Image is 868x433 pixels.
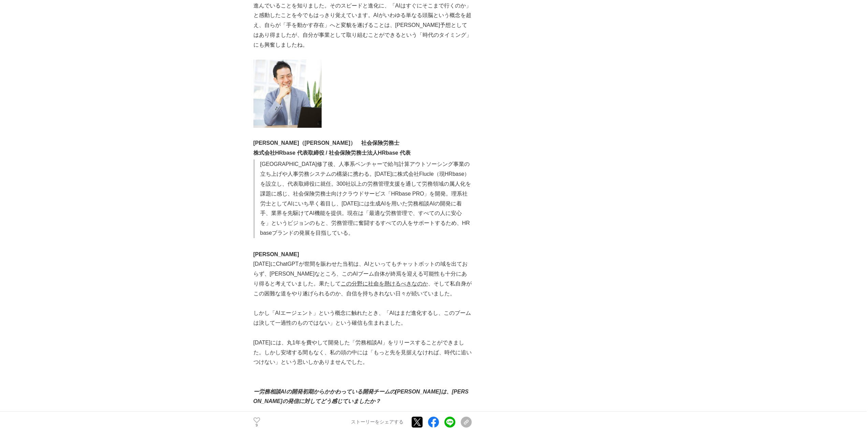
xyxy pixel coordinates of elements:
[253,259,472,298] p: [DATE]にChatGPTが世間を賑わせた当初は、AIといってもチャットボットの域を出ておらず、[PERSON_NAME]なところ、このAIブーム自体が終焉を迎える可能性も十分にあり得ると考え...
[253,60,322,128] img: thumbnail_ad6612f0-70e2-11f0-a8de-8b97fb7c64d1.png
[253,140,399,146] strong: [PERSON_NAME]（[PERSON_NAME]） 社会保険労務士
[253,424,260,427] p: 9
[351,419,403,426] p: ストーリーをシェアする
[253,308,472,328] p: しかし「AIエージェント」という概念に触れたとき、「AIはまだ進化するし、このブームは決して一過性のものではない」という確信も生まれました。
[253,338,472,367] p: [DATE]には、丸1年を費やして開発した「労務相談AI」をリリースすることができました。しかし安堵する間もなく、私の頭の中には「もっと先を見据えなければ、時代に追いつけない」という思いしかあり...
[253,251,299,257] strong: [PERSON_NAME]
[253,150,411,156] strong: 株式会社HRbase 代表取締役 / 社会保険労務士法人HRbase 代表
[260,159,472,238] p: [GEOGRAPHIC_DATA]修了後、人事系ベンチャーで給与計算アウトソーシング事業の立ち上げや人事労務システムの構築に携わる。[DATE]に株式会社Flucle（現HRbase）を設立し、...
[341,281,428,287] u: この分野に社命を懸けるべきなのか
[253,389,469,404] em: ー労務相談AIの開発初期からかかわっている開発チームの[PERSON_NAME]は、[PERSON_NAME]の発信に対してどう感じていましたか？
